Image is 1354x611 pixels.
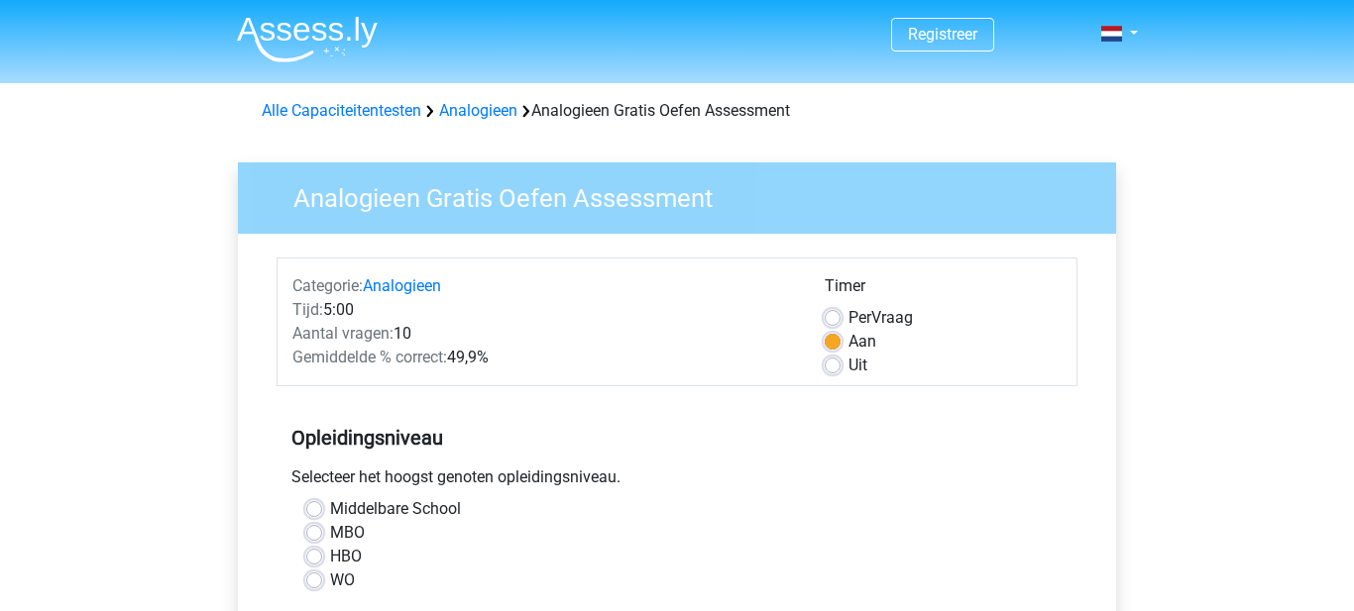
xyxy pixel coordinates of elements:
[277,465,1077,497] div: Selecteer het hoogst genoten opleidingsniveau.
[848,330,876,354] label: Aan
[439,101,517,120] a: Analogieen
[292,300,323,319] span: Tijd:
[848,306,913,330] label: Vraag
[292,324,394,343] span: Aantal vragen:
[278,322,810,346] div: 10
[292,348,447,366] span: Gemiddelde % correct:
[330,545,362,568] label: HBO
[278,298,810,322] div: 5:00
[848,308,871,327] span: Per
[330,497,461,521] label: Middelbare School
[270,175,1101,214] h3: Analogieen Gratis Oefen Assessment
[363,276,441,295] a: Analogieen
[848,354,867,377] label: Uit
[291,418,1063,458] h5: Opleidingsniveau
[278,346,810,369] div: 49,9%
[330,568,355,592] label: WO
[292,276,363,295] span: Categorie:
[825,274,1062,306] div: Timer
[908,25,977,44] a: Registreer
[254,99,1100,123] div: Analogieen Gratis Oefen Assessment
[237,16,378,62] img: Assessly
[330,521,365,545] label: MBO
[262,101,421,120] a: Alle Capaciteitentesten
